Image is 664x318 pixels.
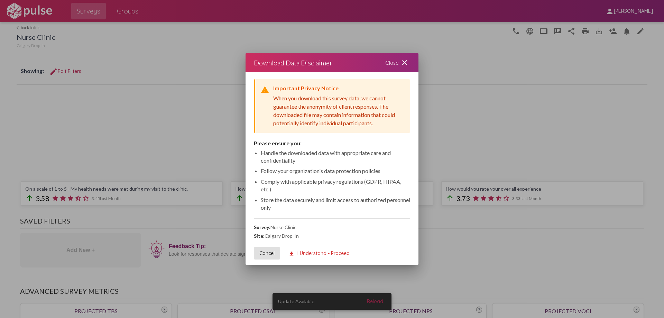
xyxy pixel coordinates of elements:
[254,224,410,230] div: Nurse Clinic
[254,140,410,146] div: Please ensure you:
[288,250,350,256] span: I Understand - Proceed
[400,58,409,67] mat-icon: close
[273,94,405,127] div: When you download this survey data, we cannot guarantee the anonymity of client responses. The do...
[377,53,418,72] div: Close
[259,250,275,256] span: Cancel
[254,233,265,239] strong: Site:
[261,196,410,212] li: Store the data securely and limit access to authorized personnel only
[283,247,355,260] button: I Understand - Proceed
[261,178,410,193] li: Comply with applicable privacy regulations (GDPR, HIPAA, etc.)
[273,85,405,91] div: Important Privacy Notice
[288,251,295,257] mat-icon: download
[254,247,280,260] button: Cancel
[254,224,270,230] strong: Survey:
[261,149,410,165] li: Handle the downloaded data with appropriate care and confidentiality
[254,233,410,239] div: Calgary Drop-In
[261,85,269,94] mat-icon: warning
[261,167,410,175] li: Follow your organization's data protection policies
[254,57,332,68] div: Download Data Disclaimer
